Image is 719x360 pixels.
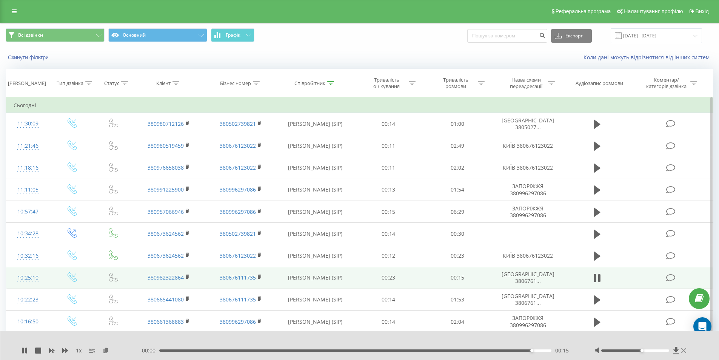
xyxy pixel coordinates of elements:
td: Сьогодні [6,98,713,113]
a: 380673624562 [148,252,184,259]
a: 380980712126 [148,120,184,127]
td: [PERSON_NAME] (SIP) [277,289,354,311]
div: Назва схеми переадресації [506,77,546,90]
span: [GEOGRAPHIC_DATA] 3805027... [502,117,554,131]
div: [PERSON_NAME] [8,80,46,87]
a: 380996297086 [220,186,256,193]
td: 00:14 [354,289,423,311]
td: 00:14 [354,311,423,333]
span: [GEOGRAPHIC_DATA] 3806761... [502,270,554,284]
td: 00:23 [423,245,492,267]
a: 380676123022 [220,252,256,259]
button: Графік [211,28,254,42]
td: [PERSON_NAME] (SIP) [277,157,354,179]
div: 10:34:28 [14,226,43,241]
td: [PERSON_NAME] (SIP) [277,267,354,289]
div: 10:16:50 [14,314,43,329]
a: 380996297086 [220,318,256,325]
td: КИЇВ 380676123022 [492,135,563,157]
div: 11:18:16 [14,161,43,175]
div: 10:32:16 [14,249,43,263]
a: 380673624562 [148,230,184,237]
td: 00:15 [354,201,423,223]
div: Accessibility label [640,349,644,352]
button: Скинути фільтри [6,54,52,61]
td: 01:53 [423,289,492,311]
a: 380502739821 [220,120,256,127]
td: [PERSON_NAME] (SIP) [277,201,354,223]
div: 11:11:05 [14,182,43,197]
span: [GEOGRAPHIC_DATA] 3806761... [502,292,554,306]
td: 00:11 [354,135,423,157]
a: 380502739821 [220,230,256,237]
a: 380661368883 [148,318,184,325]
td: ЗАПОРІЖЖЯ 380996297086 [492,311,563,333]
td: [PERSON_NAME] (SIP) [277,245,354,267]
a: 380991225900 [148,186,184,193]
div: Бізнес номер [220,80,251,87]
div: Accessibility label [530,349,533,352]
td: ЗАПОРІЖЖЯ 380996297086 [492,179,563,201]
a: 380676111735 [220,296,256,303]
div: Open Intercom Messenger [693,317,711,335]
span: Реферальна програма [556,8,611,14]
a: 380980519459 [148,142,184,149]
td: 00:14 [354,113,423,135]
div: 11:21:46 [14,139,43,153]
a: 380996297086 [220,208,256,215]
a: Коли дані можуть відрізнятися вiд інших систем [584,54,713,61]
td: [PERSON_NAME] (SIP) [277,223,354,245]
td: 00:23 [354,267,423,289]
a: 380676123022 [220,142,256,149]
div: Тривалість очікування [366,77,407,90]
a: 380676111735 [220,274,256,281]
td: 00:11 [354,157,423,179]
a: 380982322864 [148,274,184,281]
a: 380957066946 [148,208,184,215]
div: 10:57:47 [14,204,43,219]
td: КИЇВ 380676123022 [492,157,563,179]
td: [PERSON_NAME] (SIP) [277,311,354,333]
td: 00:13 [354,179,423,201]
td: 01:00 [423,113,492,135]
div: Статус [104,80,119,87]
a: 380976658038 [148,164,184,171]
button: Основний [108,28,207,42]
td: КИЇВ 380676123022 [492,245,563,267]
span: Налаштування профілю [624,8,683,14]
div: Клієнт [156,80,171,87]
td: [PERSON_NAME] (SIP) [277,179,354,201]
div: Аудіозапис розмови [576,80,623,87]
td: ЗАПОРІЖЖЯ 380996297086 [492,201,563,223]
div: 11:30:09 [14,116,43,131]
td: 02:04 [423,311,492,333]
td: 02:02 [423,157,492,179]
span: Всі дзвінки [18,32,43,38]
button: Експорт [551,29,592,43]
div: Тривалість розмови [436,77,476,90]
a: 380665441080 [148,296,184,303]
div: Співробітник [294,80,325,87]
td: 00:15 [423,267,492,289]
td: [PERSON_NAME] (SIP) [277,135,354,157]
a: 380676123022 [220,164,256,171]
span: 00:15 [555,347,569,354]
input: Пошук за номером [467,29,547,43]
span: 1 x [76,347,82,354]
span: Вихід [696,8,709,14]
div: Коментар/категорія дзвінка [644,77,688,90]
button: Всі дзвінки [6,28,105,42]
td: 02:49 [423,135,492,157]
div: 10:22:23 [14,292,43,307]
span: - 00:00 [140,347,159,354]
td: 01:54 [423,179,492,201]
td: 00:14 [354,223,423,245]
div: Тип дзвінка [57,80,83,87]
td: 00:30 [423,223,492,245]
td: 00:12 [354,245,423,267]
div: 10:25:10 [14,270,43,285]
span: Графік [226,32,240,38]
td: [PERSON_NAME] (SIP) [277,113,354,135]
td: 06:29 [423,201,492,223]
